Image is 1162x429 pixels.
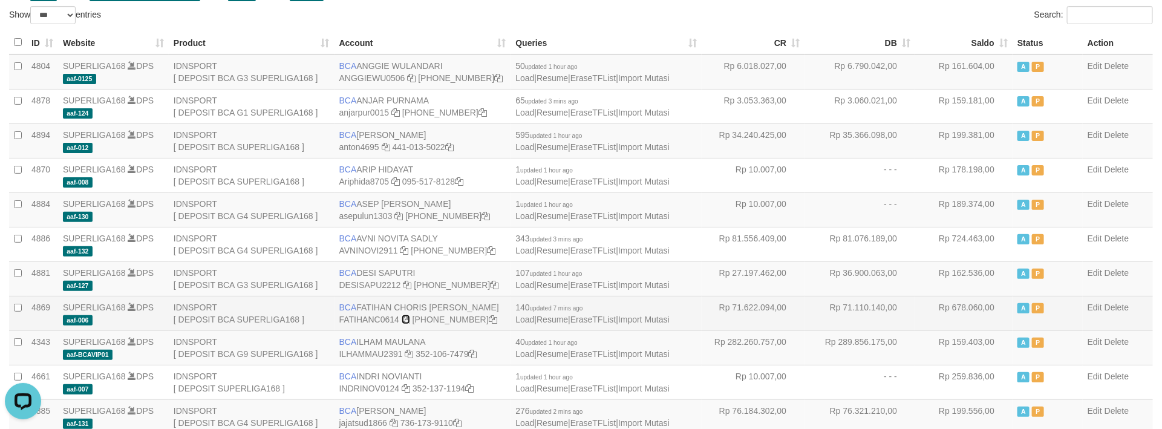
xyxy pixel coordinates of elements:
a: Copy 4062213373 to clipboard [494,73,503,83]
a: Delete [1105,96,1129,105]
th: Queries: activate to sort column ascending [511,31,702,54]
span: BCA [339,372,357,381]
td: Rp 3.060.021,00 [805,89,915,123]
td: [PERSON_NAME] 441-013-5022 [335,123,511,158]
a: ANGGIEWU0506 [339,73,405,83]
td: Rp 3.053.363,00 [702,89,805,123]
a: anton4695 [339,142,379,152]
span: BCA [339,165,357,174]
td: Rp 199.381,00 [915,123,1013,158]
a: Load [515,384,534,393]
a: SUPERLIGA168 [63,130,126,140]
a: Resume [537,280,568,290]
td: Rp 71.622.094,00 [702,296,805,330]
span: Active [1017,200,1030,210]
a: Import Mutasi [618,246,670,255]
a: Edit [1088,337,1102,347]
td: IDNSPORT [ DEPOSIT BCA SUPERLIGA168 ] [169,123,335,158]
span: Active [1017,372,1030,382]
span: BCA [339,406,357,416]
td: IDNSPORT [ DEPOSIT BCA G9 SUPERLIGA168 ] [169,330,335,365]
a: Delete [1105,372,1129,381]
span: | | | [515,337,670,359]
span: aaf-007 [63,384,93,395]
span: | | | [515,96,670,117]
span: BCA [339,303,357,312]
span: 1 [515,372,573,381]
a: Copy 4062281727 to clipboard [489,315,497,324]
a: Copy 3521067479 to clipboard [469,349,477,359]
td: ANJAR PURNAMA [PHONE_NUMBER] [335,89,511,123]
td: Rp 259.836,00 [915,365,1013,399]
a: EraseTFList [570,315,616,324]
td: DESI SAPUTRI [PHONE_NUMBER] [335,261,511,296]
a: SUPERLIGA168 [63,199,126,209]
span: Paused [1032,269,1044,279]
a: EraseTFList [570,108,616,117]
span: updated 1 hour ago [520,374,573,381]
a: Edit [1088,303,1102,312]
a: Copy anton4695 to clipboard [382,142,390,152]
span: aaf-BCAVIP01 [63,350,113,360]
td: Rp 178.198,00 [915,158,1013,192]
a: Import Mutasi [618,418,670,428]
td: DPS [58,330,169,365]
a: AVNINOVI2911 [339,246,398,255]
a: Ariphida8705 [339,177,390,186]
span: 343 [515,234,583,243]
span: aaf-130 [63,212,93,222]
a: Delete [1105,268,1129,278]
a: Delete [1105,61,1129,71]
td: ANGGIE WULANDARI [PHONE_NUMBER] [335,54,511,90]
a: asepulun1303 [339,211,393,221]
td: IDNSPORT [ DEPOSIT BCA G3 SUPERLIGA168 ] [169,261,335,296]
td: Rp 162.536,00 [915,261,1013,296]
a: Resume [537,211,568,221]
td: ASEP [PERSON_NAME] [PHONE_NUMBER] [335,192,511,227]
a: Resume [537,246,568,255]
a: Copy ANGGIEWU0506 to clipboard [407,73,416,83]
a: Copy 4062281875 to clipboard [481,211,490,221]
a: Copy FATIHANC0614 to clipboard [402,315,410,324]
a: Copy 0955178128 to clipboard [455,177,463,186]
a: Resume [537,349,568,359]
a: Edit [1088,372,1102,381]
td: DPS [58,296,169,330]
a: SUPERLIGA168 [63,61,126,71]
a: Import Mutasi [618,142,670,152]
a: Delete [1105,406,1129,416]
a: Delete [1105,165,1129,174]
a: SUPERLIGA168 [63,234,126,243]
span: | | | [515,199,670,221]
span: 65 [515,96,578,105]
a: Load [515,73,534,83]
td: DPS [58,158,169,192]
th: DB: activate to sort column ascending [805,31,915,54]
td: DPS [58,261,169,296]
label: Search: [1034,6,1153,24]
td: Rp 36.900.063,00 [805,261,915,296]
td: 4886 [27,227,58,261]
span: 50 [515,61,577,71]
a: Load [515,349,534,359]
span: BCA [339,61,357,71]
span: | | | [515,165,670,186]
span: updated 1 hour ago [530,270,583,277]
span: Paused [1032,303,1044,313]
td: ARIP HIDAYAT 095-517-8128 [335,158,511,192]
a: EraseTFList [570,211,616,221]
td: Rp 724.463,00 [915,227,1013,261]
span: aaf-0125 [63,74,96,84]
th: Website: activate to sort column ascending [58,31,169,54]
td: IDNSPORT [ DEPOSIT BCA G4 SUPERLIGA168 ] [169,227,335,261]
a: Delete [1105,234,1129,243]
button: Open LiveChat chat widget [5,5,41,41]
span: updated 1 hour ago [520,201,573,208]
a: Copy asepulun1303 to clipboard [395,211,403,221]
select: Showentries [30,6,76,24]
a: Delete [1105,199,1129,209]
td: IDNSPORT [ DEPOSIT SUPERLIGA168 ] [169,365,335,399]
span: aaf-131 [63,419,93,429]
td: Rp 27.197.462,00 [702,261,805,296]
span: BCA [339,234,357,243]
